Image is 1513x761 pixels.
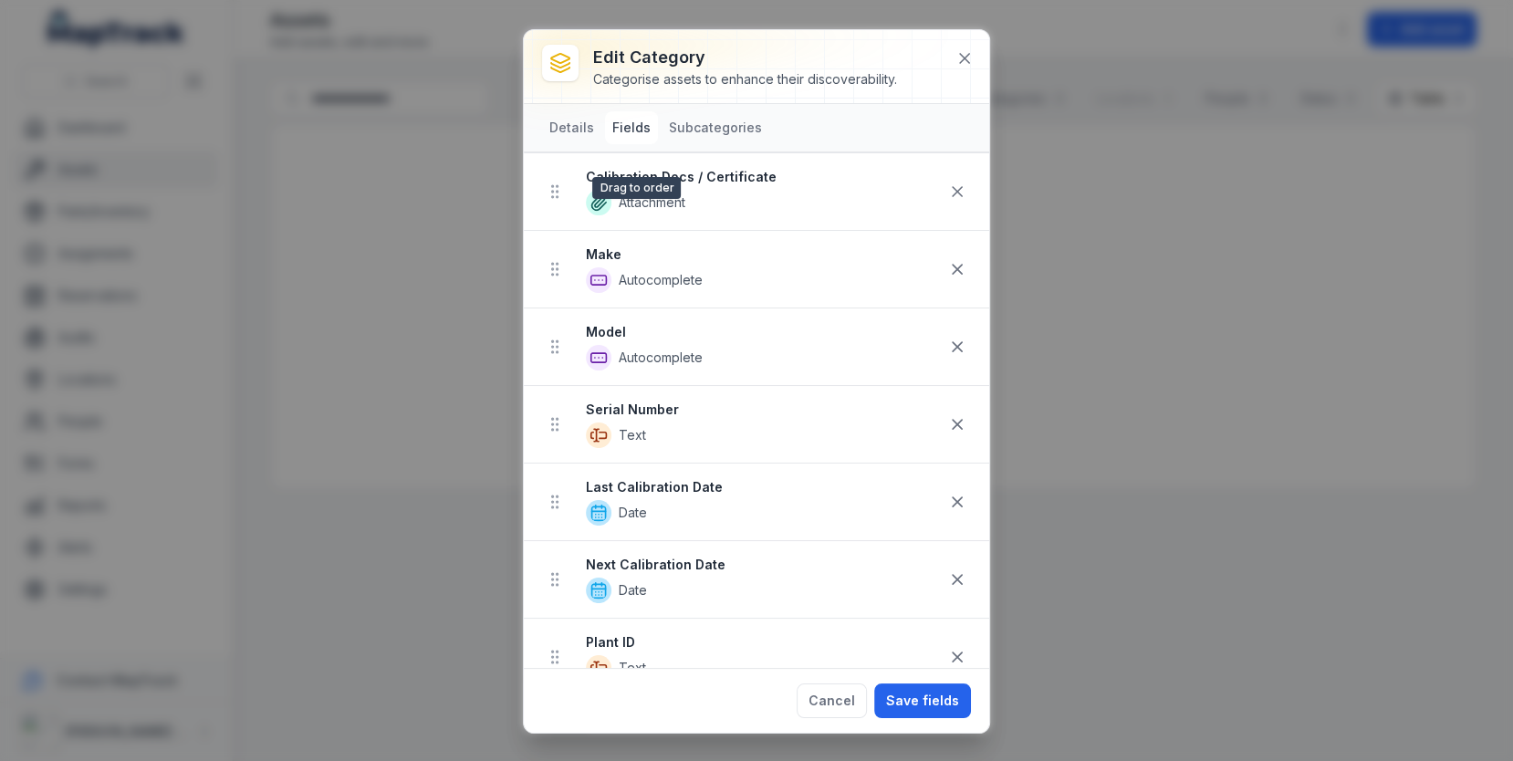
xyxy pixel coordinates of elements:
[662,111,769,144] button: Subcategories
[619,581,647,599] span: Date
[619,349,703,367] span: Autocomplete
[619,426,646,444] span: Text
[593,45,897,70] h3: Edit category
[619,271,703,289] span: Autocomplete
[542,111,601,144] button: Details
[586,401,940,419] strong: Serial Number
[874,683,971,718] button: Save fields
[586,556,940,574] strong: Next Calibration Date
[586,245,940,264] strong: Make
[586,633,940,652] strong: Plant ID
[593,70,897,89] div: Categorise assets to enhance their discoverability.
[605,111,658,144] button: Fields
[797,683,867,718] button: Cancel
[619,193,685,212] span: Attachment
[586,168,940,186] strong: Calibration Docs / Certificate
[586,478,940,496] strong: Last Calibration Date
[619,659,646,677] span: Text
[592,177,681,199] span: Drag to order
[619,504,647,522] span: Date
[586,323,940,341] strong: Model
